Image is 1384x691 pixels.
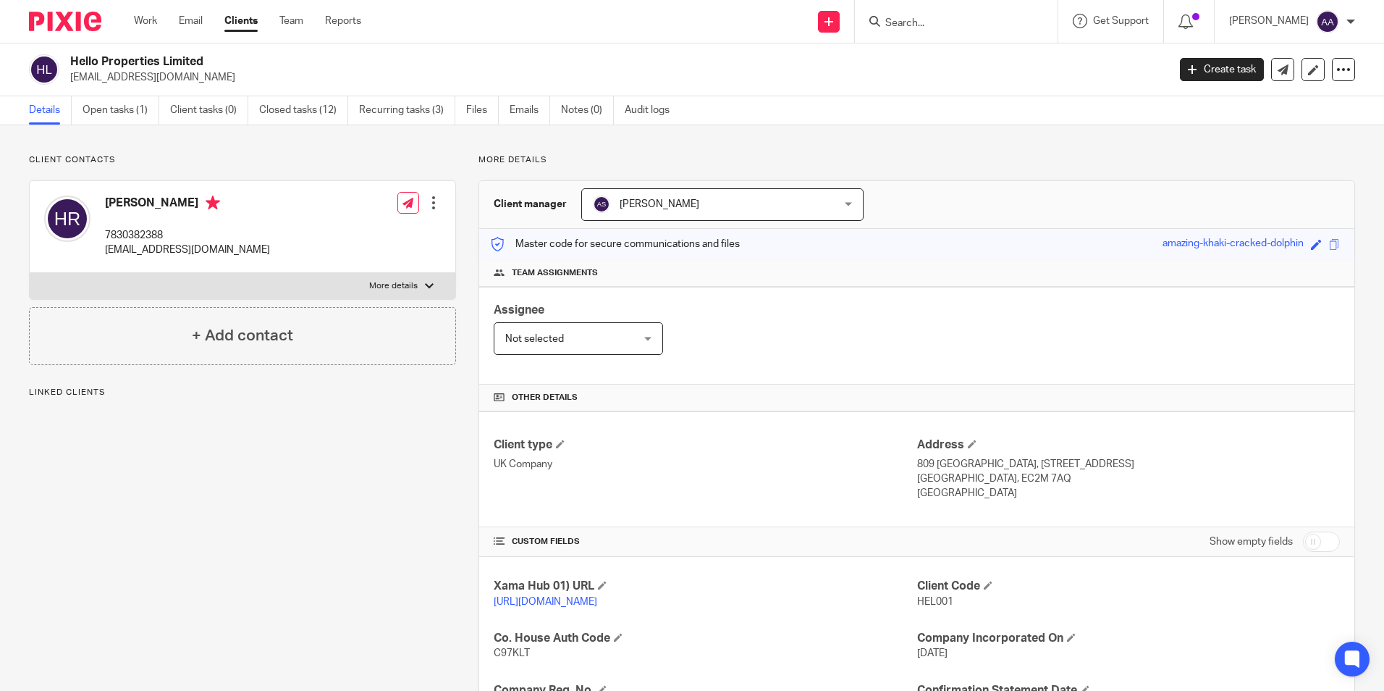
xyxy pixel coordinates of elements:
a: Reports [325,14,361,28]
span: C97KLT [494,648,530,658]
h4: CUSTOM FIELDS [494,536,916,548]
a: Create task [1180,58,1264,81]
span: Not selected [505,334,564,344]
a: Clients [224,14,258,28]
a: Email [179,14,203,28]
a: Files [466,96,499,125]
a: Team [279,14,303,28]
span: Assignee [494,304,544,316]
a: Recurring tasks (3) [359,96,455,125]
a: Open tasks (1) [83,96,159,125]
img: svg%3E [593,196,610,213]
h4: Address [917,437,1340,453]
p: [GEOGRAPHIC_DATA] [917,486,1340,501]
span: [DATE] [917,648,948,658]
h3: Client manager [494,197,567,212]
a: Work [134,14,157,28]
img: svg%3E [1316,10,1339,33]
p: UK Company [494,457,916,472]
span: HEL001 [917,597,953,607]
a: Client tasks (0) [170,96,248,125]
a: Notes (0) [561,96,614,125]
p: 809 [GEOGRAPHIC_DATA], [STREET_ADDRESS] [917,457,1340,472]
p: [EMAIL_ADDRESS][DOMAIN_NAME] [70,70,1158,85]
h4: Client type [494,437,916,453]
p: [GEOGRAPHIC_DATA], EC2M 7AQ [917,472,1340,486]
h2: Hello Properties Limited [70,54,940,70]
input: Search [884,17,1014,30]
h4: Co. House Auth Code [494,631,916,646]
div: amazing-khaki-cracked-dolphin [1163,236,1304,253]
span: Other details [512,392,578,403]
h4: + Add contact [192,324,293,347]
a: Audit logs [625,96,680,125]
span: [PERSON_NAME] [620,199,699,209]
h4: [PERSON_NAME] [105,196,270,214]
h4: Client Code [917,579,1340,594]
a: Emails [510,96,550,125]
a: [URL][DOMAIN_NAME] [494,597,597,607]
p: [EMAIL_ADDRESS][DOMAIN_NAME] [105,243,270,257]
span: Team assignments [512,267,598,279]
i: Primary [206,196,220,210]
h4: Xama Hub 01) URL [494,579,916,594]
img: svg%3E [44,196,90,242]
span: Get Support [1093,16,1149,26]
p: More details [478,154,1355,166]
p: Linked clients [29,387,456,398]
a: Closed tasks (12) [259,96,348,125]
p: Master code for secure communications and files [490,237,740,251]
p: 7830382388 [105,228,270,243]
img: svg%3E [29,54,59,85]
label: Show empty fields [1210,535,1293,549]
p: Client contacts [29,154,456,166]
p: More details [369,280,418,292]
a: Details [29,96,72,125]
h4: Company Incorporated On [917,631,1340,646]
p: [PERSON_NAME] [1229,14,1309,28]
img: Pixie [29,12,101,31]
